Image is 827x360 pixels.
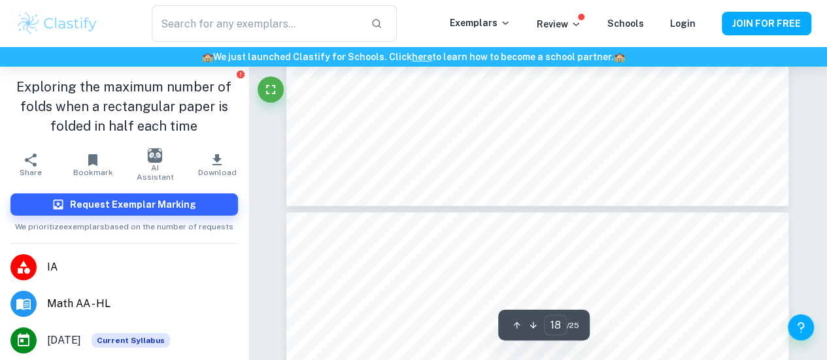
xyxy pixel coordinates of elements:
span: 🏫 [202,52,213,62]
h1: Exploring the maximum number of folds when a rectangular paper is folded in half each time [10,77,238,136]
button: Bookmark [62,146,124,183]
span: [DATE] [47,333,81,348]
a: here [412,52,432,62]
span: / 25 [567,319,579,331]
button: Fullscreen [258,76,284,103]
h6: We just launched Clastify for Schools. Click to learn how to become a school partner. [3,50,824,64]
p: Exemplars [450,16,511,30]
a: Schools [607,18,644,29]
button: Help and Feedback [788,314,814,340]
button: AI Assistant [124,146,186,183]
span: We prioritize exemplars based on the number of requests [15,216,233,233]
span: AI Assistant [132,163,178,182]
button: Download [186,146,248,183]
button: Report issue [236,69,246,79]
div: This exemplar is based on the current syllabus. Feel free to refer to it for inspiration/ideas wh... [92,333,170,348]
span: Current Syllabus [92,333,170,348]
span: Math AA - HL [47,296,238,312]
span: Share [20,168,42,177]
span: Download [198,168,237,177]
span: Bookmark [73,168,113,177]
span: 🏫 [614,52,625,62]
button: Request Exemplar Marking [10,193,238,216]
img: Clastify logo [16,10,99,37]
input: Search for any exemplars... [152,5,361,42]
p: Review [537,17,581,31]
span: IA [47,259,238,275]
h6: Request Exemplar Marking [70,197,196,212]
a: Login [670,18,696,29]
img: AI Assistant [148,148,162,163]
button: JOIN FOR FREE [722,12,811,35]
